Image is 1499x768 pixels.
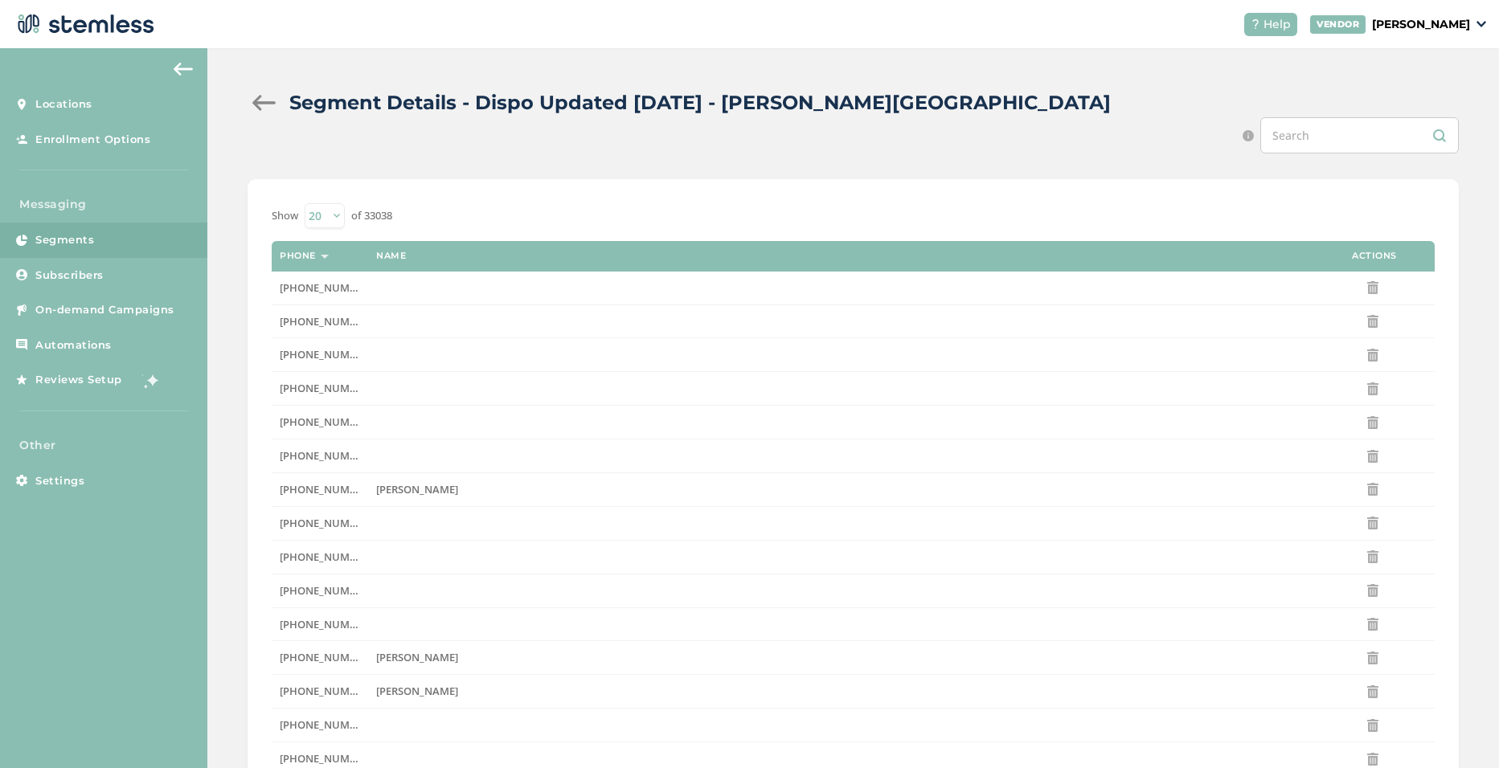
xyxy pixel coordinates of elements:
[13,8,154,40] img: logo-dark-0685b13c.svg
[1251,19,1260,29] img: icon-help-white-03924b79.svg
[1314,241,1435,272] th: Actions
[1260,117,1459,153] input: Search
[280,482,372,496] span: [PHONE_NUMBER]
[280,483,360,496] label: (586) 438-9625
[280,718,360,732] label: (734) 652-2140
[376,251,406,261] label: Name
[280,550,360,564] label: (313) 879-9430
[280,651,360,664] label: (313) 817-8073
[280,584,360,598] label: (586) 443-0697
[280,315,360,329] label: (313) 516-8779
[280,751,372,766] span: [PHONE_NUMBER]
[280,347,372,362] span: [PHONE_NUMBER]
[280,684,372,698] span: [PHONE_NUMBER]
[280,280,372,295] span: [PHONE_NUMBER]
[289,88,1111,117] h2: Segment Details - Dispo Updated [DATE] - [PERSON_NAME][GEOGRAPHIC_DATA]
[280,449,360,463] label: (646) 483-3315
[376,482,458,496] span: [PERSON_NAME]
[35,473,84,489] span: Settings
[280,314,372,329] span: [PHONE_NUMBER]
[1476,21,1486,27] img: icon_down-arrow-small-66adaf34.svg
[35,96,92,112] span: Locations
[280,752,360,766] label: (248) 250-2239
[35,302,174,318] span: On-demand Campaigns
[280,516,372,530] span: [PHONE_NUMBER]
[376,650,458,664] span: [PERSON_NAME]
[376,684,1306,698] label: Marissa Nichols
[280,617,372,631] span: [PHONE_NUMBER]
[280,684,360,698] label: (586) 899-2898
[280,583,372,598] span: [PHONE_NUMBER]
[174,63,193,76] img: icon-arrow-back-accent-c549486e.svg
[1372,16,1470,33] p: [PERSON_NAME]
[280,650,372,664] span: [PHONE_NUMBER]
[280,382,360,395] label: (313) 707-7303
[280,549,372,564] span: [PHONE_NUMBER]
[35,268,104,284] span: Subscribers
[35,372,122,388] span: Reviews Setup
[35,232,94,248] span: Segments
[280,618,360,631] label: (513) 836-1008
[376,684,458,698] span: [PERSON_NAME]
[280,415,360,429] label: (313) 948-2668
[280,251,316,261] label: Phone
[351,208,392,224] label: of 33038
[280,415,372,429] span: [PHONE_NUMBER]
[321,255,329,259] img: icon-sort-1e1d7615.svg
[134,364,166,396] img: glitter-stars-b7820f95.gif
[1243,130,1254,141] img: icon-info-236977d2.svg
[35,337,112,353] span: Automations
[280,281,360,295] label: (313) 549-2375
[1419,691,1499,768] iframe: Chat Widget
[280,448,372,463] span: [PHONE_NUMBER]
[280,517,360,530] label: (215) 989-6273
[272,208,298,224] label: Show
[280,381,372,395] span: [PHONE_NUMBER]
[280,717,372,732] span: [PHONE_NUMBER]
[280,348,360,362] label: (651) 403-1121
[376,651,1306,664] label: Justin Greene
[1310,15,1366,34] div: VENDOR
[1264,16,1291,33] span: Help
[376,483,1306,496] label: Elissia Anderson
[35,132,150,148] span: Enrollment Options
